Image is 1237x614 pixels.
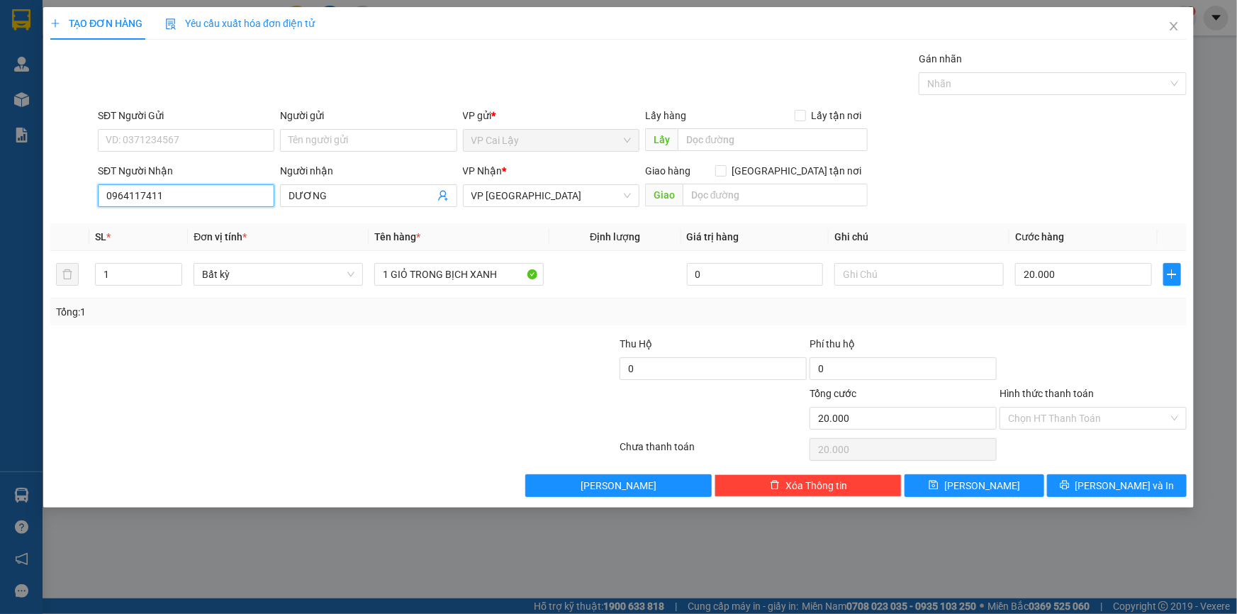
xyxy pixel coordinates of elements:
[50,18,142,29] span: TẠO ĐƠN HÀNG
[1015,231,1064,242] span: Cước hàng
[1047,474,1187,497] button: printer[PERSON_NAME] và In
[687,231,739,242] span: Giá trị hàng
[165,18,177,30] img: icon
[645,184,683,206] span: Giao
[471,185,631,206] span: VP Sài Gòn
[810,336,997,357] div: Phí thu hộ
[1000,388,1094,399] label: Hình thức thanh toán
[1168,21,1180,32] span: close
[590,231,640,242] span: Định lượng
[56,263,79,286] button: delete
[280,163,457,179] div: Người nhận
[1075,478,1175,493] span: [PERSON_NAME] và In
[56,304,478,320] div: Tổng: 1
[374,263,544,286] input: VD: Bàn, Ghế
[50,18,60,28] span: plus
[463,108,639,123] div: VP gửi
[829,223,1009,251] th: Ghi chú
[581,478,656,493] span: [PERSON_NAME]
[645,110,686,121] span: Lấy hàng
[944,478,1020,493] span: [PERSON_NAME]
[834,263,1004,286] input: Ghi Chú
[165,18,315,29] span: Yêu cầu xuất hóa đơn điện tử
[98,108,274,123] div: SĐT Người Gửi
[619,439,809,464] div: Chưa thanh toán
[810,388,856,399] span: Tổng cước
[770,480,780,491] span: delete
[687,263,824,286] input: 0
[1163,263,1181,286] button: plus
[280,108,457,123] div: Người gửi
[98,163,274,179] div: SĐT Người Nhận
[1164,269,1180,280] span: plus
[683,184,868,206] input: Dọc đường
[1154,7,1194,47] button: Close
[202,264,354,285] span: Bất kỳ
[645,165,690,177] span: Giao hàng
[437,190,449,201] span: user-add
[785,478,847,493] span: Xóa Thông tin
[645,128,678,151] span: Lấy
[806,108,868,123] span: Lấy tận nơi
[620,338,652,350] span: Thu Hộ
[678,128,868,151] input: Dọc đường
[929,480,939,491] span: save
[194,231,247,242] span: Đơn vị tính
[905,474,1044,497] button: save[PERSON_NAME]
[715,474,902,497] button: deleteXóa Thông tin
[1060,480,1070,491] span: printer
[919,53,962,65] label: Gán nhãn
[727,163,868,179] span: [GEOGRAPHIC_DATA] tận nơi
[471,130,631,151] span: VP Cai Lậy
[374,231,420,242] span: Tên hàng
[95,231,106,242] span: SL
[463,165,503,177] span: VP Nhận
[525,474,712,497] button: [PERSON_NAME]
